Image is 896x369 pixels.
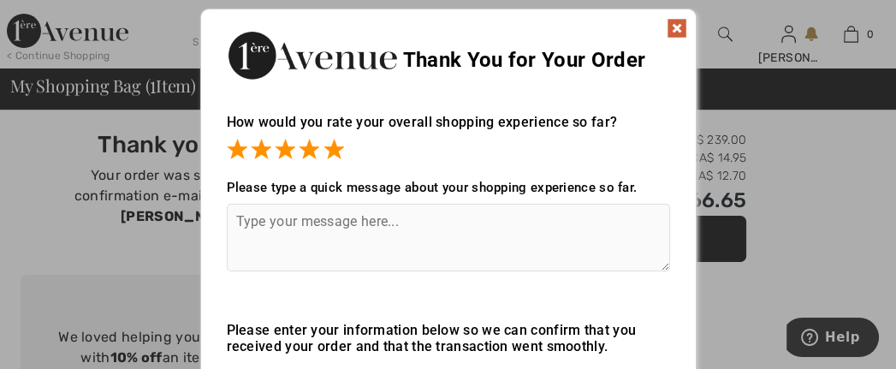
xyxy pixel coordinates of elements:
div: Please enter your information below so we can confirm that you received your order and that the t... [227,322,670,354]
span: Thank You for Your Order [403,48,645,72]
img: x [667,18,687,39]
span: Help [39,12,74,27]
img: Thank You for Your Order [227,27,398,84]
div: How would you rate your overall shopping experience so far? [227,97,670,163]
div: Please type a quick message about your shopping experience so far. [227,180,670,195]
